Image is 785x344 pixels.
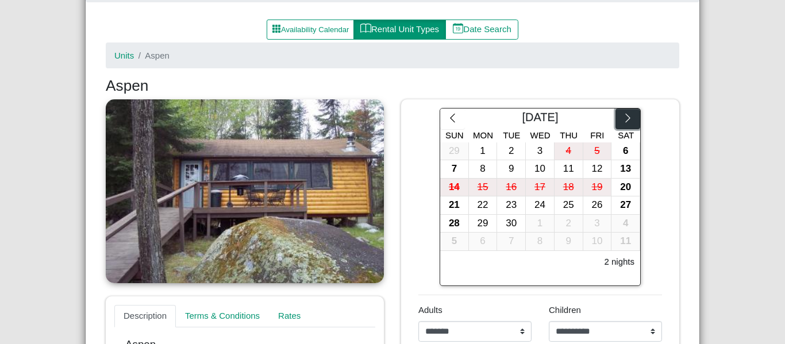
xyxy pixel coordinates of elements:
button: 11 [555,160,583,179]
button: 9 [497,160,526,179]
button: 13 [611,160,640,179]
div: 24 [526,196,554,214]
button: 23 [497,196,526,215]
div: 12 [583,160,611,178]
button: 25 [555,196,583,215]
button: 14 [440,179,469,197]
button: 6 [469,233,498,251]
button: 8 [526,233,555,251]
div: 29 [440,142,468,160]
button: 10 [583,233,612,251]
button: 26 [583,196,612,215]
span: Sat [618,130,634,140]
button: 17 [526,179,555,197]
button: bookRental Unit Types [353,20,446,40]
div: 6 [469,233,497,250]
div: 21 [440,196,468,214]
button: 21 [440,196,469,215]
div: 14 [440,179,468,196]
span: Tue [503,130,520,140]
button: 8 [469,160,498,179]
button: chevron left [440,109,465,129]
button: chevron right [615,109,640,129]
a: Rates [269,305,310,328]
span: Children [549,305,581,315]
svg: grid3x3 gap fill [272,24,281,33]
a: Units [114,51,134,60]
span: Adults [418,305,442,315]
span: Aspen [145,51,170,60]
div: 8 [526,233,554,250]
div: 8 [469,160,497,178]
div: 7 [497,233,525,250]
button: grid3x3 gap fillAvailability Calendar [267,20,354,40]
div: 5 [440,233,468,250]
button: 19 [583,179,612,197]
div: 1 [469,142,497,160]
span: Wed [530,130,551,140]
button: 10 [526,160,555,179]
button: 27 [611,196,640,215]
button: 12 [583,160,612,179]
div: 4 [555,142,583,160]
h3: Aspen [106,77,679,95]
button: 3 [526,142,555,161]
span: Sun [445,130,464,140]
span: Fri [590,130,604,140]
div: 22 [469,196,497,214]
div: 16 [497,179,525,196]
button: 3 [583,215,612,233]
button: 1 [526,215,555,233]
button: 18 [555,179,583,197]
button: 28 [440,215,469,233]
div: 1 [526,215,554,233]
h6: 2 nights [604,257,634,267]
svg: book [360,23,371,34]
div: 30 [497,215,525,233]
button: 6 [611,142,640,161]
a: Description [114,305,176,328]
button: 29 [440,142,469,161]
button: 22 [469,196,498,215]
div: 6 [611,142,640,160]
div: 9 [497,160,525,178]
div: 28 [440,215,468,233]
svg: chevron right [622,113,633,123]
button: 4 [611,215,640,233]
div: 2 [555,215,583,233]
div: 7 [440,160,468,178]
div: 13 [611,160,640,178]
button: 30 [497,215,526,233]
button: 24 [526,196,555,215]
div: 27 [611,196,640,214]
a: Terms & Conditions [176,305,269,328]
button: 7 [497,233,526,251]
button: 4 [555,142,583,161]
button: 1 [469,142,498,161]
button: 11 [611,233,640,251]
button: 20 [611,179,640,197]
div: 25 [555,196,583,214]
div: 23 [497,196,525,214]
svg: chevron left [447,113,458,123]
button: 7 [440,160,469,179]
button: 2 [497,142,526,161]
div: 26 [583,196,611,214]
button: 9 [555,233,583,251]
span: Thu [560,130,578,140]
div: [DATE] [465,109,615,129]
div: 10 [526,160,554,178]
button: 16 [497,179,526,197]
div: 5 [583,142,611,160]
button: 15 [469,179,498,197]
button: 29 [469,215,498,233]
svg: calendar date [453,23,464,34]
